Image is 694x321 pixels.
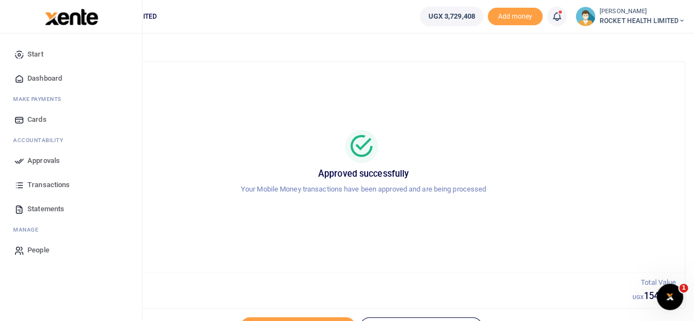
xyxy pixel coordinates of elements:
[19,226,39,234] span: anage
[428,11,475,22] span: UGX 3,729,408
[9,91,133,108] li: M
[27,204,64,215] span: Statements
[488,12,543,20] a: Add money
[27,73,62,84] span: Dashboard
[27,155,60,166] span: Approvals
[9,173,133,197] a: Transactions
[415,7,487,26] li: Wallet ballance
[575,7,685,26] a: profile-user [PERSON_NAME] ROCKET HEALTH LIMITED
[27,245,49,256] span: People
[600,16,685,26] span: ROCKET HEALTH LIMITED
[9,197,133,221] a: Statements
[27,114,47,125] span: Cards
[55,168,672,179] h5: Approved successfully
[19,95,61,103] span: ake Payments
[9,66,133,91] a: Dashboard
[9,42,133,66] a: Start
[55,184,672,195] p: Your Mobile Money transactions have been approved and are being processed
[679,284,688,292] span: 1
[488,8,543,26] span: Add money
[9,132,133,149] li: Ac
[9,238,133,262] a: People
[575,7,595,26] img: profile-user
[657,284,683,310] iframe: Intercom live chat
[9,149,133,173] a: Approvals
[21,136,63,144] span: countability
[633,277,676,289] p: Total Value
[600,7,685,16] small: [PERSON_NAME]
[9,221,133,238] li: M
[45,9,98,25] img: logo-large
[633,294,644,300] small: UGX
[27,179,70,190] span: Transactions
[488,8,543,26] li: Toup your wallet
[633,291,676,302] h5: 154,325
[420,7,483,26] a: UGX 3,729,408
[51,291,633,302] h5: 1
[51,277,633,289] p: Total Transactions
[44,12,98,20] a: logo-small logo-large logo-large
[27,49,43,60] span: Start
[9,108,133,132] a: Cards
